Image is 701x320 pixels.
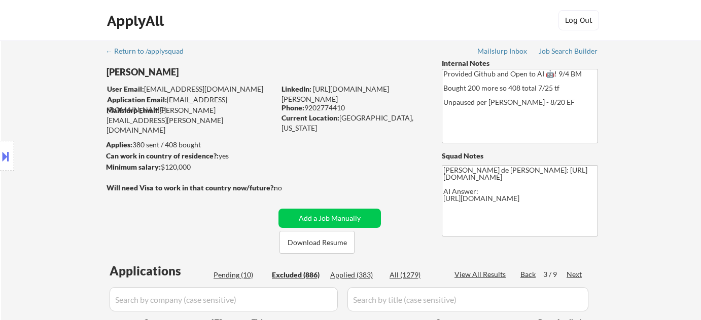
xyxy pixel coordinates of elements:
[274,183,303,193] div: no
[272,270,323,280] div: Excluded (886)
[110,265,210,277] div: Applications
[106,162,275,172] div: $120,000
[347,287,588,311] input: Search by title (case sensitive)
[279,231,355,254] button: Download Resume
[278,209,381,228] button: Add a Job Manually
[442,58,598,68] div: Internal Notes
[477,47,528,57] a: Mailslurp Inbox
[520,269,537,279] div: Back
[107,12,167,29] div: ApplyAll
[106,151,272,161] div: yes
[454,269,509,279] div: View All Results
[107,95,275,114] div: [EMAIL_ADDRESS][DOMAIN_NAME]
[106,47,193,57] a: ← Return to /applysquad
[214,270,264,280] div: Pending (10)
[107,105,275,135] div: [PERSON_NAME][EMAIL_ADDRESS][PERSON_NAME][DOMAIN_NAME]
[106,48,193,55] div: ← Return to /applysquad
[390,270,440,280] div: All (1279)
[107,183,275,192] strong: Will need Visa to work in that country now/future?:
[539,47,598,57] a: Job Search Builder
[282,85,389,103] a: [URL][DOMAIN_NAME][PERSON_NAME]
[282,113,339,122] strong: Current Location:
[539,48,598,55] div: Job Search Builder
[106,140,275,150] div: 380 sent / 408 bought
[282,113,425,133] div: [GEOGRAPHIC_DATA], [US_STATE]
[330,270,381,280] div: Applied (383)
[107,84,275,94] div: [EMAIL_ADDRESS][DOMAIN_NAME]
[107,66,315,78] div: [PERSON_NAME]
[558,10,599,30] button: Log Out
[543,269,567,279] div: 3 / 9
[567,269,583,279] div: Next
[282,85,311,93] strong: LinkedIn:
[442,151,598,161] div: Squad Notes
[110,287,338,311] input: Search by company (case sensitive)
[282,103,425,113] div: 9202774410
[282,103,304,112] strong: Phone:
[477,48,528,55] div: Mailslurp Inbox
